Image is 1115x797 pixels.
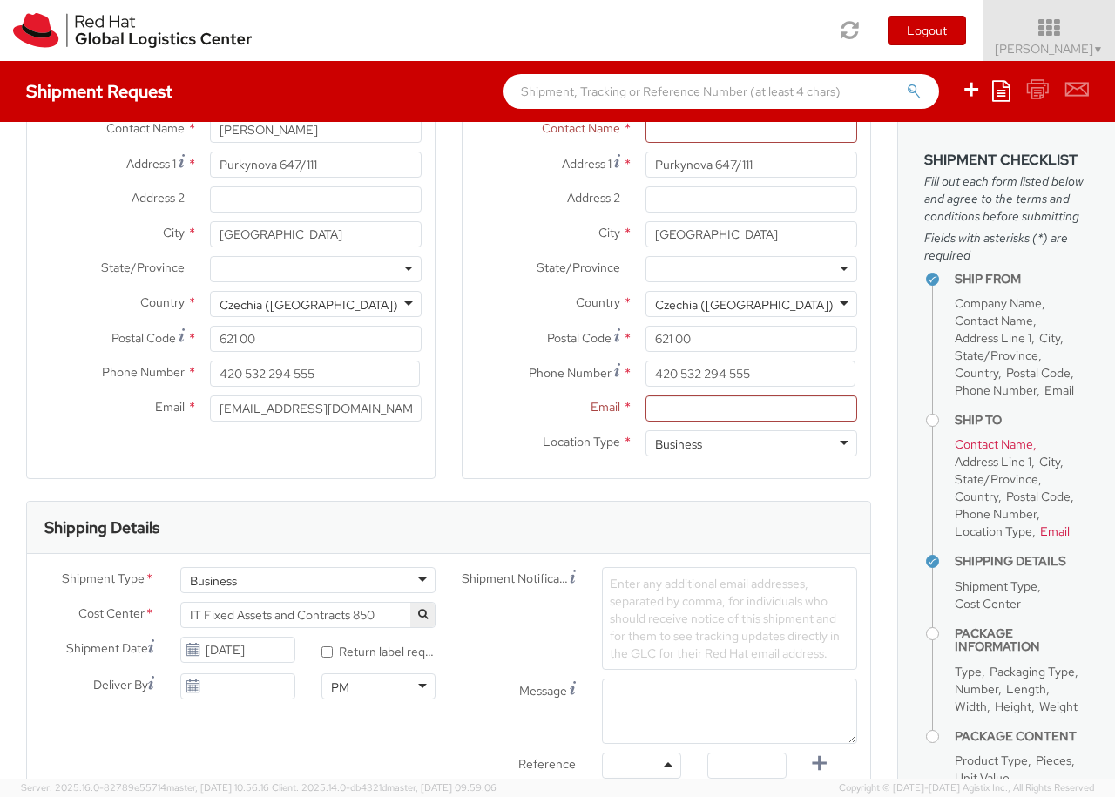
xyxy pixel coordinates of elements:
[21,781,269,794] span: Server: 2025.16.0-82789e55714
[990,664,1075,679] span: Packaging Type
[331,679,349,696] div: PM
[924,172,1089,225] span: Fill out each form listed below and agree to the terms and conditions before submitting
[190,572,237,590] div: Business
[610,576,840,661] span: Enter any additional email addresses, separated by comma, for individuals who should receive noti...
[78,605,145,625] span: Cost Center
[567,190,620,206] span: Address 2
[955,753,1028,768] span: Product Type
[111,330,176,346] span: Postal Code
[955,313,1033,328] span: Contact Name
[955,489,998,504] span: Country
[190,607,426,623] span: IT Fixed Assets and Contracts 850
[888,16,966,45] button: Logout
[955,523,1032,539] span: Location Type
[519,683,567,699] span: Message
[518,756,576,772] span: Reference
[62,570,145,590] span: Shipment Type
[529,365,612,381] span: Phone Number
[155,399,185,415] span: Email
[955,681,998,697] span: Number
[955,596,1021,611] span: Cost Center
[387,781,497,794] span: master, [DATE] 09:59:06
[655,436,702,453] div: Business
[1039,330,1060,346] span: City
[26,82,172,101] h4: Shipment Request
[543,434,620,449] span: Location Type
[66,639,148,658] span: Shipment Date
[1006,365,1071,381] span: Postal Code
[924,229,1089,264] span: Fields with asterisks (*) are required
[955,273,1089,286] h4: Ship From
[995,699,1031,714] span: Height
[955,578,1037,594] span: Shipment Type
[955,627,1089,654] h4: Package Information
[1039,454,1060,469] span: City
[995,41,1104,57] span: [PERSON_NAME]
[1006,489,1071,504] span: Postal Code
[924,152,1089,168] h3: Shipment Checklist
[598,225,620,240] span: City
[163,225,185,240] span: City
[93,676,148,694] span: Deliver By
[655,296,834,314] div: Czechia ([GEOGRAPHIC_DATA])
[537,260,620,275] span: State/Province
[955,365,998,381] span: Country
[542,120,620,136] span: Contact Name
[272,781,497,794] span: Client: 2025.14.0-db4321d
[955,699,987,714] span: Width
[955,295,1042,311] span: Company Name
[591,399,620,415] span: Email
[106,120,185,136] span: Contact Name
[140,294,185,310] span: Country
[955,730,1089,743] h4: Package Content
[101,260,185,275] span: State/Province
[1093,43,1104,57] span: ▼
[462,570,570,588] span: Shipment Notification
[321,640,436,660] label: Return label required
[1036,753,1071,768] span: Pieces
[1006,681,1046,697] span: Length
[166,781,269,794] span: master, [DATE] 10:56:16
[1040,523,1070,539] span: Email
[562,156,612,172] span: Address 1
[955,664,982,679] span: Type
[1039,699,1078,714] span: Weight
[503,74,939,109] input: Shipment, Tracking or Reference Number (at least 4 chars)
[44,519,159,537] h3: Shipping Details
[955,506,1037,522] span: Phone Number
[955,382,1037,398] span: Phone Number
[955,770,1010,786] span: Unit Value
[547,330,612,346] span: Postal Code
[955,471,1038,487] span: State/Province
[132,190,185,206] span: Address 2
[839,781,1094,795] span: Copyright © [DATE]-[DATE] Agistix Inc., All Rights Reserved
[955,454,1031,469] span: Address Line 1
[955,414,1089,427] h4: Ship To
[126,156,176,172] span: Address 1
[321,646,333,658] input: Return label required
[102,364,185,380] span: Phone Number
[955,330,1031,346] span: Address Line 1
[220,296,398,314] div: Czechia ([GEOGRAPHIC_DATA])
[13,13,252,48] img: rh-logistics-00dfa346123c4ec078e1.svg
[955,436,1033,452] span: Contact Name
[1044,382,1074,398] span: Email
[955,555,1089,568] h4: Shipping Details
[180,602,436,628] span: IT Fixed Assets and Contracts 850
[576,294,620,310] span: Country
[955,348,1038,363] span: State/Province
